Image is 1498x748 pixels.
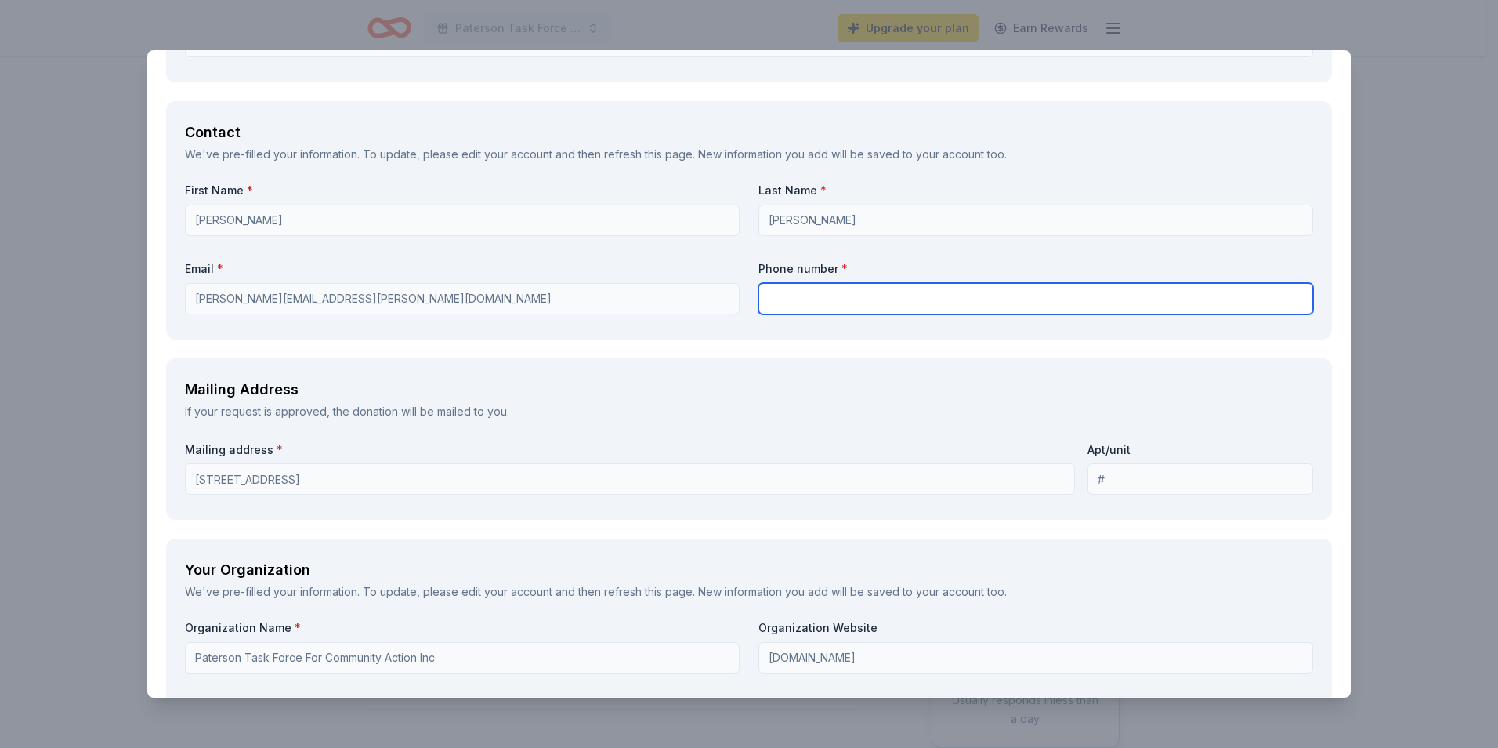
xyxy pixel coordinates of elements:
label: Last Name [758,183,1313,198]
div: We've pre-filled your information. To update, please and then refresh this page. New information ... [185,583,1313,601]
label: Apt/unit [1087,442,1131,458]
label: Organization Name [185,620,740,636]
label: First Name [185,183,740,198]
div: Your Organization [185,557,1313,583]
a: edit your account [461,147,552,161]
a: edit your account [461,585,552,598]
input: Enter a US address [185,463,1075,495]
label: Mailing address [185,442,283,458]
label: Phone number [758,261,1313,277]
div: Contact [185,120,1313,145]
div: Mailing Address [185,377,1313,402]
label: Organization Website [758,620,1313,636]
div: If your request is approved, the donation will be mailed to you. [185,402,1313,421]
div: We've pre-filled your information. To update, please and then refresh this page. New information ... [185,145,1313,164]
label: Email [185,261,740,277]
input: # [1087,463,1313,495]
